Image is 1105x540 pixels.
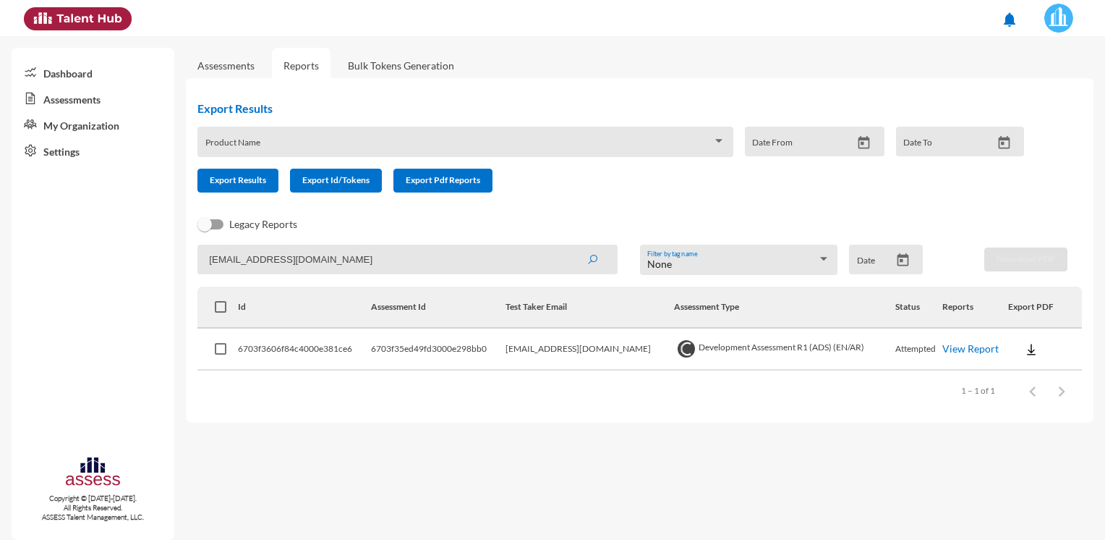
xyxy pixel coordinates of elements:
span: Download PDF [997,253,1055,264]
mat-paginator: Select page [197,371,1082,411]
th: Id [238,287,371,329]
td: 6703f3606f84c4000e381ce6 [238,329,371,371]
a: Assessments [12,85,174,111]
th: Reports [942,287,1008,329]
a: View Report [942,342,999,355]
a: Assessments [197,59,255,72]
span: Export Results [210,174,266,185]
button: Download PDF [984,248,1067,271]
th: Assessment Type [674,287,895,329]
button: Export Pdf Reports [393,169,492,193]
th: Export PDF [1008,287,1082,329]
span: Legacy Reports [229,216,297,233]
p: Copyright © [DATE]-[DATE]. All Rights Reserved. ASSESS Talent Management, LLC. [12,494,174,522]
button: Open calendar [890,253,916,268]
button: Next page [1047,376,1076,405]
a: Bulk Tokens Generation [336,48,466,83]
th: Assessment Id [371,287,505,329]
mat-icon: notifications [1001,11,1018,28]
th: Status [895,287,942,329]
a: Dashboard [12,59,174,85]
span: None [647,258,672,270]
a: My Organization [12,111,174,138]
img: assesscompany-logo.png [64,455,121,491]
button: Open calendar [991,135,1017,151]
button: Export Id/Tokens [290,169,382,193]
a: Reports [272,48,330,83]
td: [EMAIL_ADDRESS][DOMAIN_NAME] [505,329,675,371]
input: Search by name, token, assessment type, etc. [197,245,618,274]
button: Open calendar [851,135,876,151]
h2: Export Results [197,101,1036,115]
td: Attempted [895,329,942,371]
button: Previous page [1018,376,1047,405]
th: Test Taker Email [505,287,675,329]
td: Development Assessment R1 (ADS) (EN/AR) [674,329,895,371]
div: 1 – 1 of 1 [961,385,995,396]
a: Settings [12,138,174,164]
span: Export Pdf Reports [406,174,480,185]
button: Export Results [197,169,278,193]
span: Export Id/Tokens [302,174,370,185]
td: 6703f35ed49fd3000e298bb0 [371,329,505,371]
